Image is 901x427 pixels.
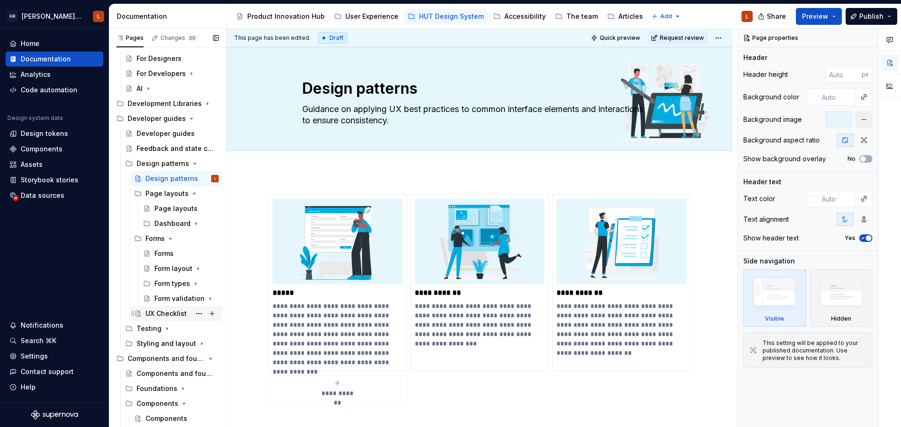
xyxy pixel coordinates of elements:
div: Testing [137,324,161,333]
div: The team [566,12,598,21]
a: Accessibility [489,9,550,24]
div: Developer guides [128,114,186,123]
div: Storybook stories [21,175,78,185]
div: HR [7,11,18,22]
input: Auto [825,66,862,83]
div: Components and foundations [113,351,222,366]
div: Pages [116,34,144,42]
div: UX Checklist [145,309,187,318]
div: Settings [21,352,48,361]
div: Page tree [232,7,647,26]
div: Data sources [21,191,64,200]
a: The team [551,9,602,24]
div: User Experience [345,12,398,21]
div: Foundations [122,381,222,396]
div: Help [21,382,36,392]
span: This page has been edited. [234,34,311,42]
div: [PERSON_NAME] UI Toolkit (HUT) [22,12,82,21]
div: Forms [154,249,174,258]
img: a77e5cc1-c721-48fe-bd34-6c48f0f9cddb.svg [557,198,687,285]
div: L [97,13,100,20]
div: L [746,13,748,20]
div: Page layouts [130,186,222,201]
button: Notifications [6,318,103,333]
svg: Supernova Logo [31,410,78,420]
div: Forms [130,231,222,246]
div: Background color [743,92,799,102]
div: Search ⌘K [21,336,56,345]
div: Documentation [21,54,71,64]
div: Changes [160,34,197,42]
a: Design tokens [6,126,103,141]
div: Accessibility [504,12,546,21]
a: Developer guides [122,126,222,141]
div: Form layout [154,264,192,273]
div: Text alignment [743,215,789,224]
div: Foundations [137,384,177,393]
div: Components and foundations [128,354,205,363]
div: Dashboard [139,216,222,231]
div: Testing [122,321,222,336]
a: Articles [603,9,647,24]
div: Styling and layout [122,336,222,351]
textarea: Design patterns [300,77,655,100]
div: Documentation [117,12,222,21]
div: Hidden [831,315,851,322]
p: px [862,71,869,78]
div: Development Libraries [128,99,202,108]
a: HUT Design System [404,9,488,24]
a: Components [6,142,103,157]
button: Contact support [6,364,103,379]
div: Form types [154,279,190,288]
div: Header text [743,177,781,187]
div: Code automation [21,85,77,95]
a: Code automation [6,82,103,97]
div: AI [137,84,143,93]
button: Quick preview [588,31,644,45]
a: UX Checklist [130,306,222,321]
a: Forms [139,246,222,261]
button: Add [649,10,684,23]
button: Request review [648,31,708,45]
div: Notifications [21,321,63,330]
div: Components [145,414,187,423]
div: For Developers [137,69,186,78]
div: Text color [743,194,775,203]
div: Components [122,396,222,411]
span: Quick preview [600,34,640,42]
div: Header [743,53,767,62]
textarea: Guidance on applying UX best practices to common interface elements and interactions to ensure co... [300,102,655,128]
a: Components [130,411,222,426]
div: Background image [743,115,802,124]
div: Developer guides [137,129,195,138]
div: Components and foundations [137,369,214,378]
div: Components [137,399,178,408]
span: Publish [859,12,884,21]
a: For Developers [122,66,222,81]
div: Header height [743,70,788,79]
a: Feedback and state changes [122,141,222,156]
div: Design tokens [21,129,68,138]
a: Documentation [6,52,103,67]
a: Assets [6,157,103,172]
a: Components and foundations [122,366,222,381]
span: Preview [802,12,828,21]
span: 30 [187,34,197,42]
div: Visible [743,270,806,327]
div: Styling and layout [137,339,196,348]
button: Publish [846,8,897,25]
div: Developer guides [113,111,222,126]
div: Design patterns [122,156,222,171]
button: Help [6,380,103,395]
button: Preview [796,8,842,25]
div: Side navigation [743,256,795,266]
label: No [848,155,855,163]
a: Design patternsL [130,171,222,186]
input: Auto [818,190,856,207]
button: Share [753,8,792,25]
label: Yes [845,234,855,242]
a: User Experience [330,9,402,24]
div: Visible [765,315,784,322]
a: For Designers [122,51,222,66]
